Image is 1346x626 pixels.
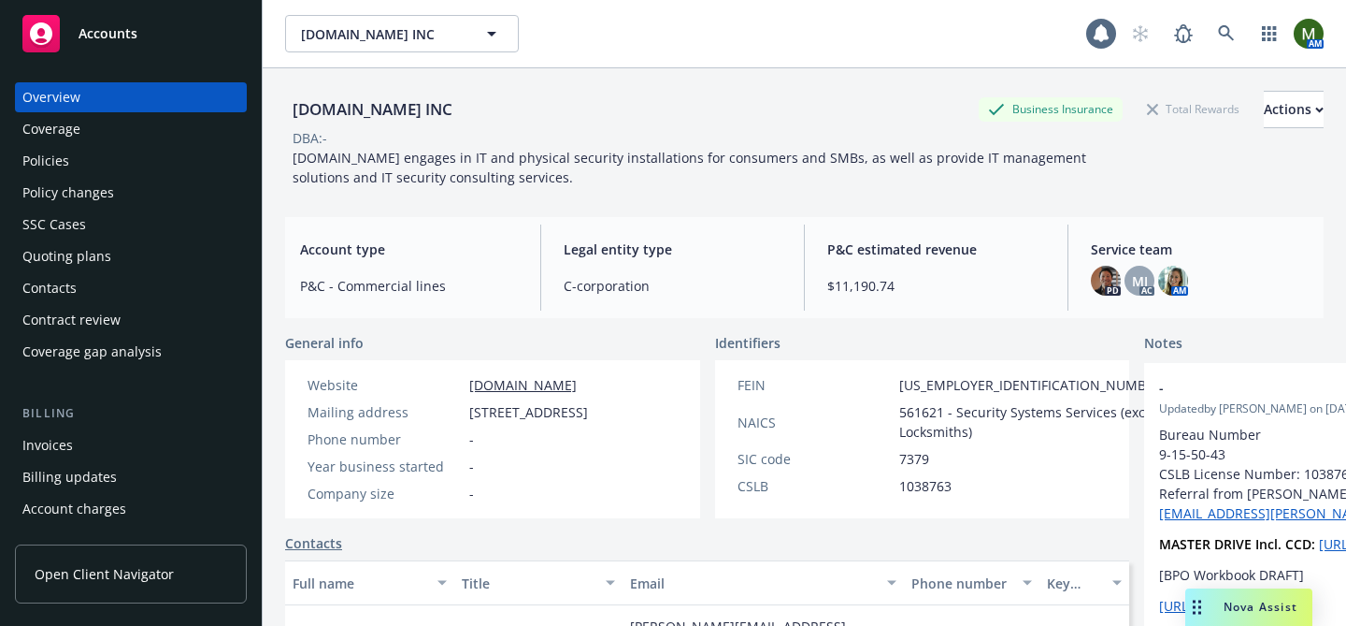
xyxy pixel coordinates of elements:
div: Company size [308,484,462,503]
span: Notes [1144,333,1182,356]
span: [STREET_ADDRESS] [469,402,588,422]
div: FEIN [737,375,892,395]
div: [DOMAIN_NAME] INC [285,97,460,122]
div: Invoices [22,430,73,460]
a: Invoices [15,430,247,460]
div: Full name [293,574,426,593]
button: Title [454,560,623,605]
div: Contacts [22,273,77,303]
strong: MASTER DRIVE Incl. CCD: [1159,535,1315,553]
div: Year business started [308,457,462,476]
div: Phone number [308,429,462,449]
a: SSC Cases [15,210,247,240]
a: Accounts [15,7,247,60]
a: Contacts [285,533,342,553]
button: Email [623,560,904,605]
a: Contract review [15,305,247,335]
a: Coverage [15,114,247,144]
span: [DOMAIN_NAME] engages in IT and physical security installations for consumers and SMBs, as well a... [293,149,1090,186]
div: Total Rewards [1138,97,1249,121]
span: - [469,484,474,503]
button: Key contact [1039,560,1129,605]
div: Coverage [22,114,80,144]
span: - [469,457,474,476]
div: Business Insurance [979,97,1123,121]
div: NAICS [737,413,892,432]
div: Email [630,574,876,593]
span: $11,190.74 [827,276,1045,296]
div: Mailing address [308,402,462,422]
span: P&C - Commercial lines [300,276,518,296]
span: Legal entity type [564,240,781,259]
a: Switch app [1251,15,1288,52]
span: C-corporation [564,276,781,296]
div: Coverage gap analysis [22,337,162,367]
div: Quoting plans [22,241,111,271]
span: [US_EMPLOYER_IDENTIFICATION_NUMBER] [899,375,1167,395]
button: Nova Assist [1185,589,1312,626]
span: - [469,429,474,449]
span: Account type [300,240,518,259]
span: [DOMAIN_NAME] INC [301,24,463,44]
div: CSLB [737,476,892,496]
div: Key contact [1047,574,1101,593]
a: Overview [15,82,247,112]
a: Account charges [15,494,247,524]
a: Coverage gap analysis [15,337,247,367]
a: Billing updates [15,462,247,492]
button: [DOMAIN_NAME] INC [285,15,519,52]
div: Overview [22,82,80,112]
a: Installment plans [15,526,247,556]
span: 7379 [899,449,929,469]
div: Policies [22,146,69,176]
a: Start snowing [1122,15,1159,52]
span: General info [285,333,364,353]
span: Accounts [79,26,137,41]
div: Website [308,375,462,395]
div: SSC Cases [22,210,86,240]
span: Open Client Navigator [35,564,174,584]
div: Policy changes [22,178,114,208]
div: SIC code [737,449,892,469]
span: P&C estimated revenue [827,240,1045,259]
a: [DOMAIN_NAME] [469,376,577,394]
img: photo [1091,266,1121,296]
div: Phone number [911,574,1010,593]
img: photo [1294,19,1324,49]
div: Installment plans [22,526,132,556]
div: Billing updates [22,462,117,492]
a: [URL][DOMAIN_NAME] [1159,597,1300,615]
a: Quoting plans [15,241,247,271]
div: Account charges [22,494,126,524]
button: Full name [285,560,454,605]
div: Billing [15,404,247,423]
div: Actions [1264,92,1324,127]
a: Policies [15,146,247,176]
div: Drag to move [1185,589,1209,626]
a: Policy changes [15,178,247,208]
button: Phone number [904,560,1038,605]
span: MJ [1132,271,1148,291]
button: Actions [1264,91,1324,128]
img: photo [1158,266,1188,296]
a: Contacts [15,273,247,303]
span: Identifiers [715,333,780,353]
span: Nova Assist [1224,599,1297,615]
a: Search [1208,15,1245,52]
span: 561621 - Security Systems Services (except Locksmiths) [899,402,1167,442]
span: Service team [1091,240,1309,259]
a: Report a Bug [1165,15,1202,52]
div: Contract review [22,305,121,335]
div: Title [462,574,595,593]
div: DBA: - [293,128,327,148]
span: 1038763 [899,476,952,496]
